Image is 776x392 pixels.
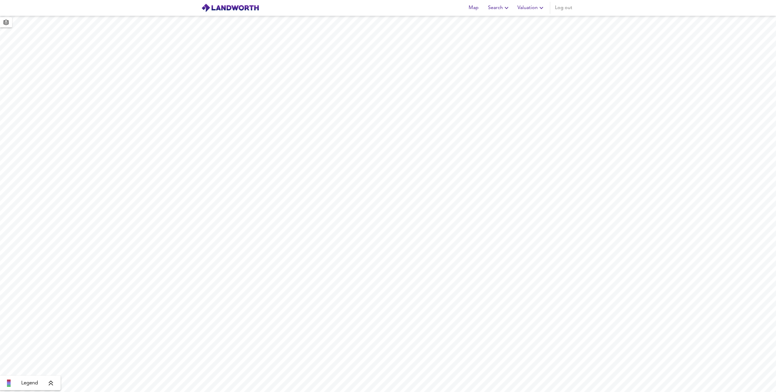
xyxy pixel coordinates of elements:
[486,2,513,14] button: Search
[515,2,547,14] button: Valuation
[517,4,545,12] span: Valuation
[201,3,259,12] img: logo
[466,4,481,12] span: Map
[553,2,575,14] button: Log out
[488,4,510,12] span: Search
[21,380,38,387] span: Legend
[555,4,572,12] span: Log out
[464,2,483,14] button: Map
